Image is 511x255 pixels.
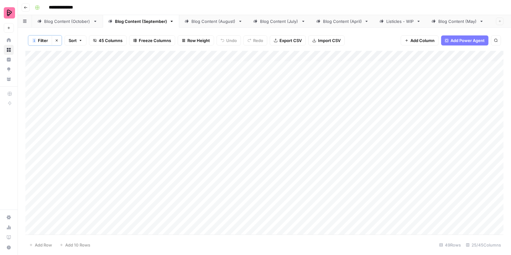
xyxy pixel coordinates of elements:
div: Blog Content (September) [115,18,167,24]
span: Freeze Columns [139,37,171,44]
div: 1 [32,38,36,43]
a: Blog Content (April) [311,15,374,28]
button: Workspace: Preply [4,5,14,21]
button: 1Filter [28,35,52,45]
a: Listicles - WIP [374,15,426,28]
img: Preply Logo [4,7,15,19]
button: Freeze Columns [129,35,175,45]
a: Blog Content (July) [248,15,311,28]
a: Usage [4,222,14,232]
button: Add Power Agent [441,35,488,45]
div: Blog Content (April) [323,18,362,24]
a: Blog Content (August) [179,15,248,28]
button: Add Row [25,240,56,250]
span: Add 10 Rows [65,242,90,248]
span: Add Power Agent [451,37,485,44]
button: Undo [216,35,241,45]
div: 25/45 Columns [463,240,503,250]
button: Sort [65,35,86,45]
button: Help + Support [4,242,14,252]
span: 45 Columns [99,37,123,44]
a: Learning Hub [4,232,14,242]
div: Blog Content (August) [191,18,236,24]
a: Blog Content (May) [426,15,489,28]
div: 49 Rows [437,240,463,250]
button: Import CSV [308,35,345,45]
button: 45 Columns [89,35,127,45]
a: Home [4,35,14,45]
div: Blog Content (July) [260,18,299,24]
button: Redo [243,35,267,45]
button: Export CSV [270,35,306,45]
div: Blog Content (October) [44,18,91,24]
span: Redo [253,37,263,44]
button: Row Height [178,35,214,45]
div: Listicles - WIP [386,18,414,24]
span: 1 [33,38,35,43]
span: Sort [69,37,77,44]
a: Settings [4,212,14,222]
a: Insights [4,55,14,65]
span: Add Column [410,37,435,44]
span: Add Row [35,242,52,248]
a: Blog Content (September) [103,15,179,28]
span: Export CSV [279,37,302,44]
a: Blog Content (October) [32,15,103,28]
a: Opportunities [4,64,14,74]
button: Add Column [401,35,439,45]
span: Import CSV [318,37,341,44]
span: Row Height [187,37,210,44]
button: Add 10 Rows [56,240,94,250]
a: Your Data [4,74,14,84]
span: Filter [38,37,48,44]
div: Blog Content (May) [438,18,477,24]
a: Browse [4,45,14,55]
span: Undo [226,37,237,44]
